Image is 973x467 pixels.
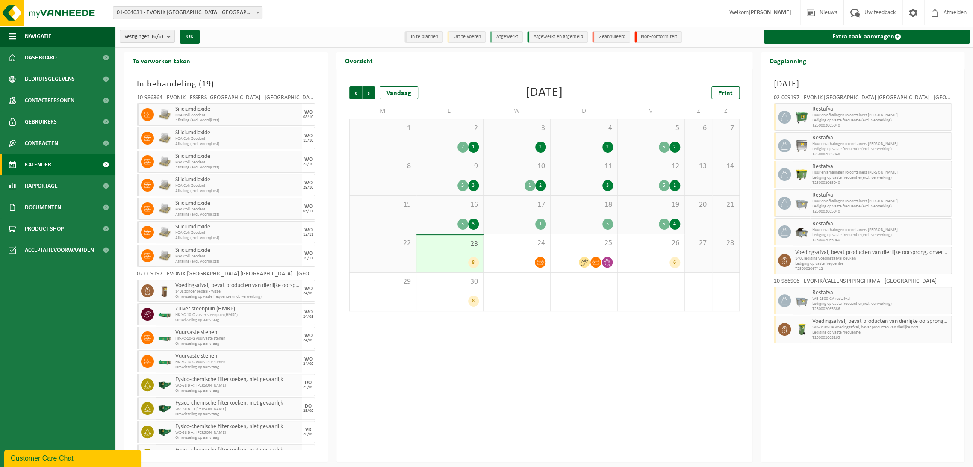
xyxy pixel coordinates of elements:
[685,103,712,119] td: Z
[304,228,313,233] div: WO
[812,199,949,204] span: Huur en afhalingen rolcontainers [PERSON_NAME]
[175,365,300,370] span: Omwisseling op aanvraag
[303,186,313,190] div: 29/10
[25,26,51,47] span: Navigatie
[137,271,315,280] div: 02-009197 - EVONIK [GEOGRAPHIC_DATA] [GEOGRAPHIC_DATA] - [GEOGRAPHIC_DATA]
[795,256,949,261] span: 140L lediging voedingsafval keuken
[622,124,680,133] span: 5
[137,78,315,91] h3: In behandeling ( )
[622,239,680,248] span: 26
[795,249,949,256] span: Voedingsafval, bevat producten van dierlijke oorsprong, onverpakt, categorie 3
[175,207,300,212] span: KGA Colli Zeodent
[175,113,300,118] span: KGA Colli Zeodent
[175,254,300,259] span: KGA Colli Zeodent
[175,236,300,241] span: Afhaling (excl. voorrijkost)
[175,435,300,440] span: Omwisseling op aanvraag
[555,124,613,133] span: 4
[555,239,613,248] span: 25
[812,301,949,307] span: Lediging op vaste frequentie (excl. verwerking)
[716,124,735,133] span: 7
[712,103,740,119] td: Z
[795,266,949,272] span: T250002067412
[488,200,546,210] span: 17
[175,360,300,365] span: HK-XC-10-G vuurvaste stenen
[304,251,313,256] div: WO
[421,124,479,133] span: 2
[689,124,708,133] span: 6
[175,160,300,165] span: KGA Colli Zeodent
[618,103,685,119] td: V
[812,330,949,335] span: Lediging op vaste frequentie
[527,31,588,43] li: Afgewerkt en afgemeld
[175,118,300,123] span: Afhaling (excl. voorrijkost)
[304,357,313,362] div: WO
[812,180,949,186] span: T250002065040
[634,31,682,43] li: Non-conformiteit
[421,200,479,210] span: 16
[535,219,546,230] div: 1
[175,136,300,142] span: KGA Colli Zeodent
[175,388,300,393] span: Omwisseling op aanvraag
[795,294,808,307] img: WB-2500-GAL-GY-01
[812,163,949,170] span: Restafval
[304,180,313,186] div: WO
[175,430,300,435] span: WZ-SLIB --> [PERSON_NAME]
[158,155,171,168] img: LP-PA-00000-WDN-11
[175,383,300,388] span: WZ-SLIB --> [PERSON_NAME]
[124,52,199,69] h2: Te verwerken taken
[354,200,412,210] span: 15
[175,336,300,341] span: HK-XC-10-G vuurvaste stenen
[175,212,300,217] span: Afhaling (excl. voorrijkost)
[120,30,175,43] button: Vestigingen(6/6)
[113,7,262,19] span: 01-004031 - EVONIK ANTWERPEN NV - ANTWERPEN
[25,239,94,261] span: Acceptatievoorwaarden
[490,31,523,43] li: Afgewerkt
[175,224,300,231] span: Siliciumdioxide
[689,239,708,248] span: 27
[305,404,312,409] div: DO
[158,108,171,121] img: LP-PA-00000-WDN-11
[175,282,300,289] span: Voedingsafval, bevat producten van dierlijke oorsprong, onverpakt, categorie 3
[447,31,486,43] li: Uit te voeren
[689,200,708,210] span: 20
[488,239,546,248] span: 24
[175,447,300,454] span: Fysico-chemische filterkoeken, niet gevaarlijk
[354,239,412,248] span: 22
[25,90,74,111] span: Contactpersonen
[354,124,412,133] span: 1
[152,34,163,39] count: (6/6)
[592,31,630,43] li: Geannuleerd
[812,228,949,233] span: Huur en afhalingen rolcontainers [PERSON_NAME]
[175,183,300,189] span: KGA Colli Zeodent
[305,380,312,385] div: DO
[551,103,618,119] td: D
[421,162,479,171] span: 9
[25,218,64,239] span: Product Shop
[158,202,171,215] img: LP-PA-00000-WDN-11
[602,142,613,153] div: 2
[669,257,680,268] div: 6
[761,52,815,69] h2: Dagplanning
[812,204,949,209] span: Lediging op vaste frequentie (excl. verwerking)
[535,180,546,191] div: 2
[812,335,949,340] span: T250002068263
[795,139,808,152] img: WB-1100-GAL-GY-04
[303,115,313,119] div: 08/10
[304,310,313,315] div: WO
[303,409,313,413] div: 25/09
[659,180,669,191] div: 5
[812,192,949,199] span: Restafval
[158,249,171,262] img: LP-PA-00000-WDN-11
[158,311,171,318] img: HK-XC-10-GN-00
[304,157,313,162] div: WO
[716,200,735,210] span: 21
[158,284,171,297] img: WB-0140-HPE-BN-01
[303,338,313,343] div: 24/09
[526,86,563,99] div: [DATE]
[622,162,680,171] span: 12
[774,95,952,103] div: 02-009197 - EVONIK [GEOGRAPHIC_DATA] [GEOGRAPHIC_DATA] - [GEOGRAPHIC_DATA]
[795,225,808,238] img: WB-5000-GAL-GY-01
[795,197,808,210] img: WB-2500-GAL-GY-01
[812,118,949,123] span: Lediging op vaste frequentie (excl. verwerking)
